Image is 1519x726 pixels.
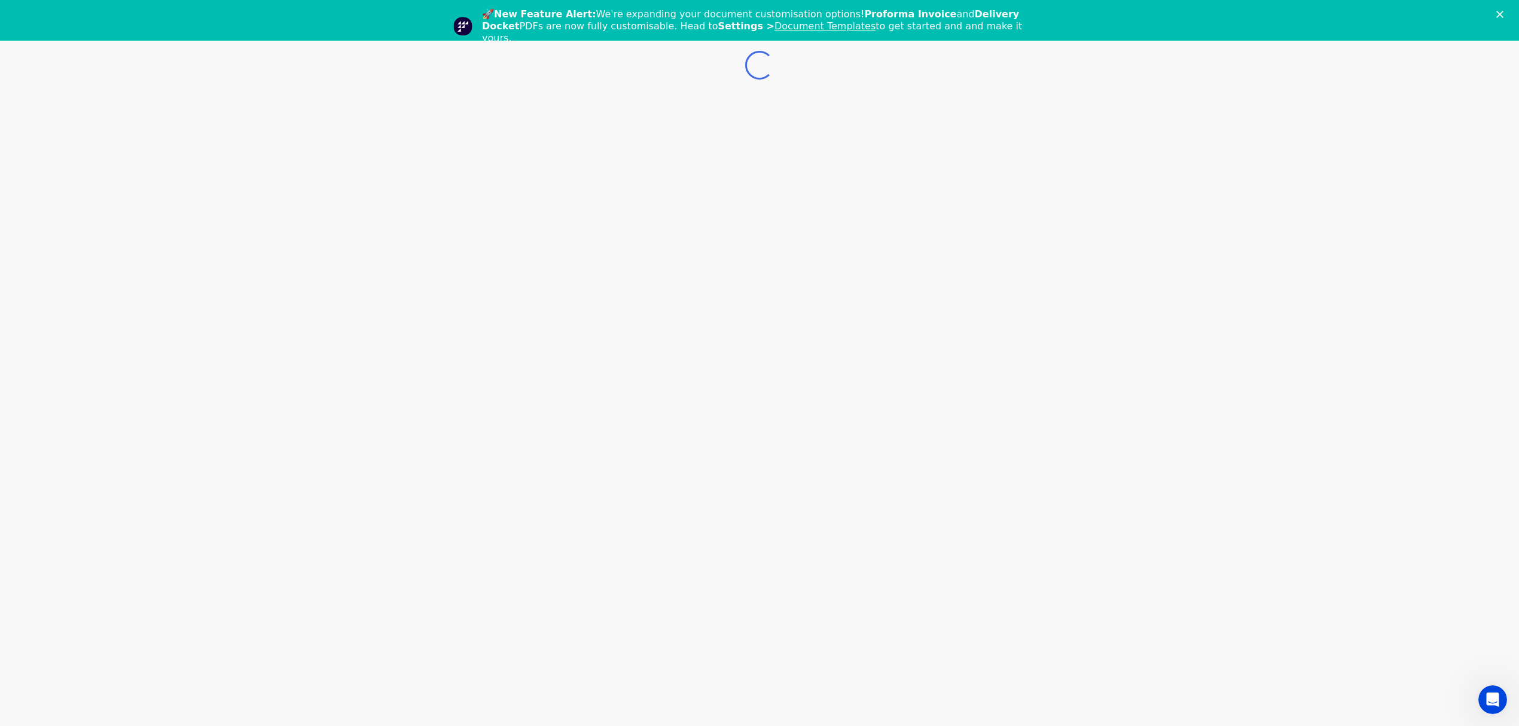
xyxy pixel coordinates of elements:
iframe: Intercom live chat [1478,685,1507,714]
img: Profile image for Team [453,17,472,36]
b: New Feature Alert: [494,8,596,20]
b: Settings > [718,20,876,32]
b: Proforma Invoice [864,8,956,20]
div: 🚀 We're expanding your document customisation options! and PDFs are now fully customisable. Head ... [482,8,1047,44]
b: Delivery Docket [482,8,1019,32]
a: Document Templates [774,20,876,32]
div: Close [1496,11,1508,18]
